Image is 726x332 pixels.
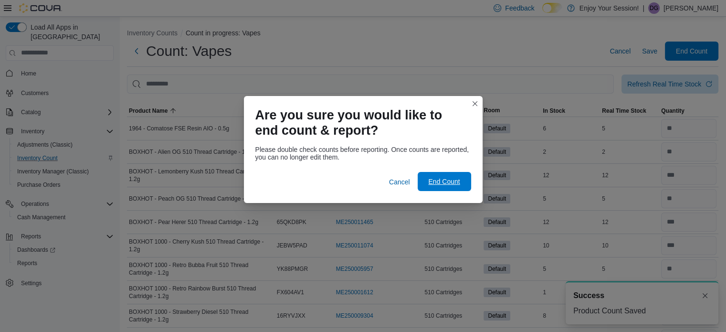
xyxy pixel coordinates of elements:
[255,107,463,138] h1: Are you sure you would like to end count & report?
[469,98,481,109] button: Closes this modal window
[385,172,414,192] button: Cancel
[428,177,460,186] span: End Count
[255,146,471,161] div: Please double check counts before reporting. Once counts are reported, you can no longer edit them.
[389,177,410,187] span: Cancel
[418,172,471,191] button: End Count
